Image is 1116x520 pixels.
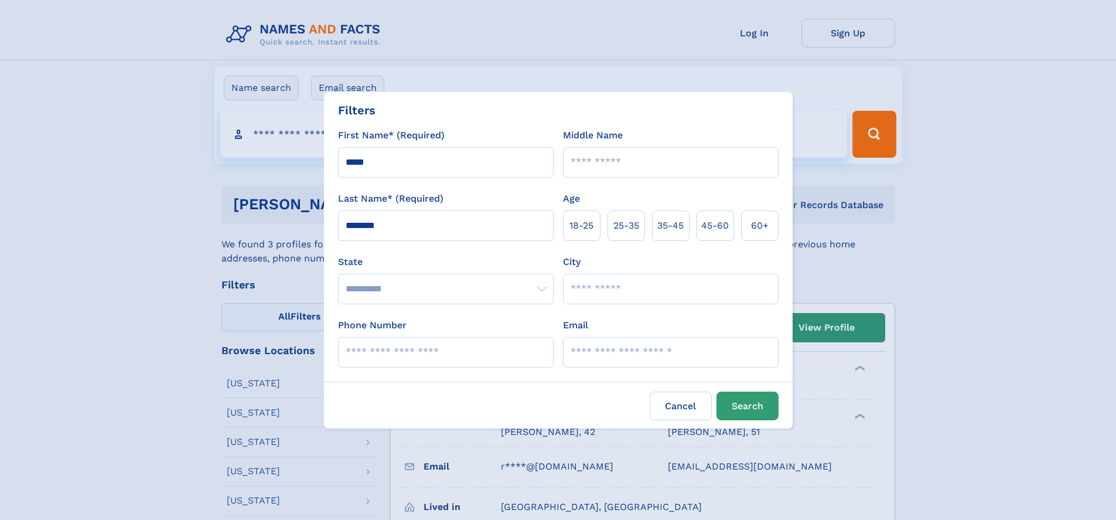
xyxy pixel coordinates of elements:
[701,219,729,233] span: 45‑60
[751,219,769,233] span: 60+
[338,192,443,206] label: Last Name* (Required)
[563,192,580,206] label: Age
[338,128,445,142] label: First Name* (Required)
[338,318,407,332] label: Phone Number
[563,255,581,269] label: City
[338,255,554,269] label: State
[563,318,588,332] label: Email
[613,219,639,233] span: 25‑35
[569,219,593,233] span: 18‑25
[650,392,712,420] label: Cancel
[563,128,623,142] label: Middle Name
[716,392,779,420] button: Search
[338,101,376,119] div: Filters
[657,219,684,233] span: 35‑45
